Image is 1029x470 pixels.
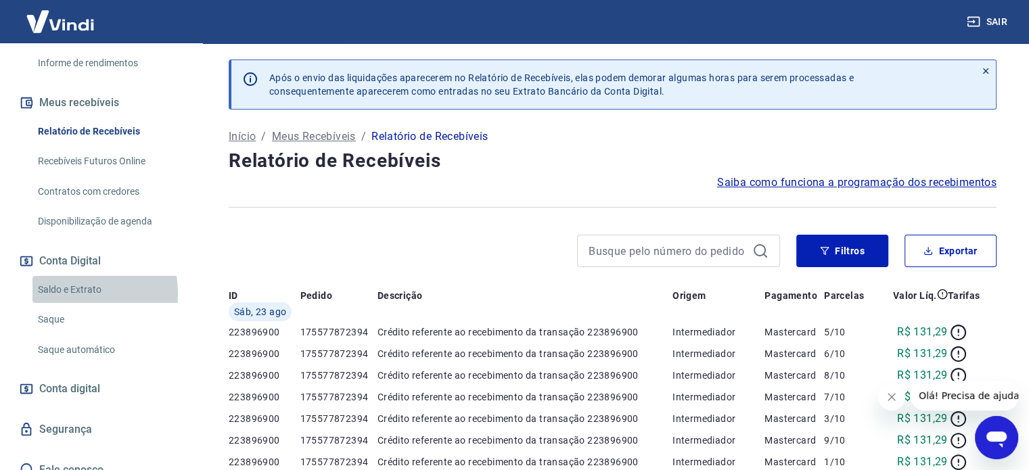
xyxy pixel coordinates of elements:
[672,347,764,360] p: Intermediador
[897,432,948,448] p: R$ 131,29
[911,381,1018,410] iframe: Mensagem da empresa
[300,347,378,360] p: 175577872394
[975,416,1018,459] iframe: Botão para abrir a janela de mensagens
[764,433,824,447] p: Mastercard
[229,289,238,302] p: ID
[300,390,378,404] p: 175577872394
[229,147,997,174] h4: Relatório de Recebíveis
[764,347,824,360] p: Mastercard
[378,412,673,425] p: Crédito referente ao recebimento da transação 223896900
[672,412,764,425] p: Intermediador
[229,412,300,425] p: 223896900
[32,147,186,175] a: Recebíveis Futuros Online
[229,325,300,339] p: 223896900
[824,369,869,382] p: 8/10
[32,178,186,206] a: Contratos com credores
[32,49,186,77] a: Informe de rendimentos
[824,390,869,404] p: 7/10
[300,325,378,339] p: 175577872394
[300,412,378,425] p: 175577872394
[229,347,300,360] p: 223896900
[32,118,186,145] a: Relatório de Recebíveis
[378,289,423,302] p: Descrição
[16,1,104,42] img: Vindi
[378,369,673,382] p: Crédito referente ao recebimento da transação 223896900
[32,306,186,333] a: Saque
[8,9,114,20] span: Olá! Precisa de ajuda?
[764,325,824,339] p: Mastercard
[948,289,980,302] p: Tarifas
[897,454,948,470] p: R$ 131,29
[300,289,332,302] p: Pedido
[764,390,824,404] p: Mastercard
[378,390,673,404] p: Crédito referente ao recebimento da transação 223896900
[378,455,673,469] p: Crédito referente ao recebimento da transação 223896900
[32,336,186,364] a: Saque automático
[269,71,854,98] p: Após o envio das liquidações aparecerem no Relatório de Recebíveis, elas podem demorar algumas ho...
[717,174,997,191] a: Saiba como funciona a programação dos recebimentos
[272,128,356,145] a: Meus Recebíveis
[229,369,300,382] p: 223896900
[764,289,817,302] p: Pagamento
[796,235,888,267] button: Filtros
[39,379,100,398] span: Conta digital
[824,455,869,469] p: 1/10
[964,9,1013,34] button: Sair
[261,128,266,145] p: /
[905,235,997,267] button: Exportar
[897,410,948,427] p: R$ 131,29
[824,289,864,302] p: Parcelas
[672,390,764,404] p: Intermediador
[672,433,764,447] p: Intermediador
[878,383,905,410] iframe: Fechar mensagem
[897,367,948,383] p: R$ 131,29
[371,128,488,145] p: Relatório de Recebíveis
[764,412,824,425] p: Mastercard
[764,369,824,382] p: Mastercard
[229,433,300,447] p: 223896900
[300,455,378,469] p: 175577872394
[234,305,286,319] span: Sáb, 23 ago
[378,433,673,447] p: Crédito referente ao recebimento da transação 223896900
[897,324,948,340] p: R$ 131,29
[16,246,186,276] button: Conta Digital
[229,128,256,145] a: Início
[229,390,300,404] p: 223896900
[32,208,186,235] a: Disponibilização de agenda
[32,276,186,304] a: Saldo e Extrato
[16,415,186,444] a: Segurança
[378,347,673,360] p: Crédito referente ao recebimento da transação 223896900
[893,289,937,302] p: Valor Líq.
[672,455,764,469] p: Intermediador
[824,433,869,447] p: 9/10
[824,412,869,425] p: 3/10
[672,325,764,339] p: Intermediador
[764,455,824,469] p: Mastercard
[897,346,948,362] p: R$ 131,29
[16,88,186,118] button: Meus recebíveis
[672,289,706,302] p: Origem
[589,241,747,261] input: Busque pelo número do pedido
[229,455,300,469] p: 223896900
[824,347,869,360] p: 6/10
[672,369,764,382] p: Intermediador
[378,325,673,339] p: Crédito referente ao recebimento da transação 223896900
[300,433,378,447] p: 175577872394
[300,369,378,382] p: 175577872394
[824,325,869,339] p: 5/10
[361,128,366,145] p: /
[16,374,186,404] a: Conta digital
